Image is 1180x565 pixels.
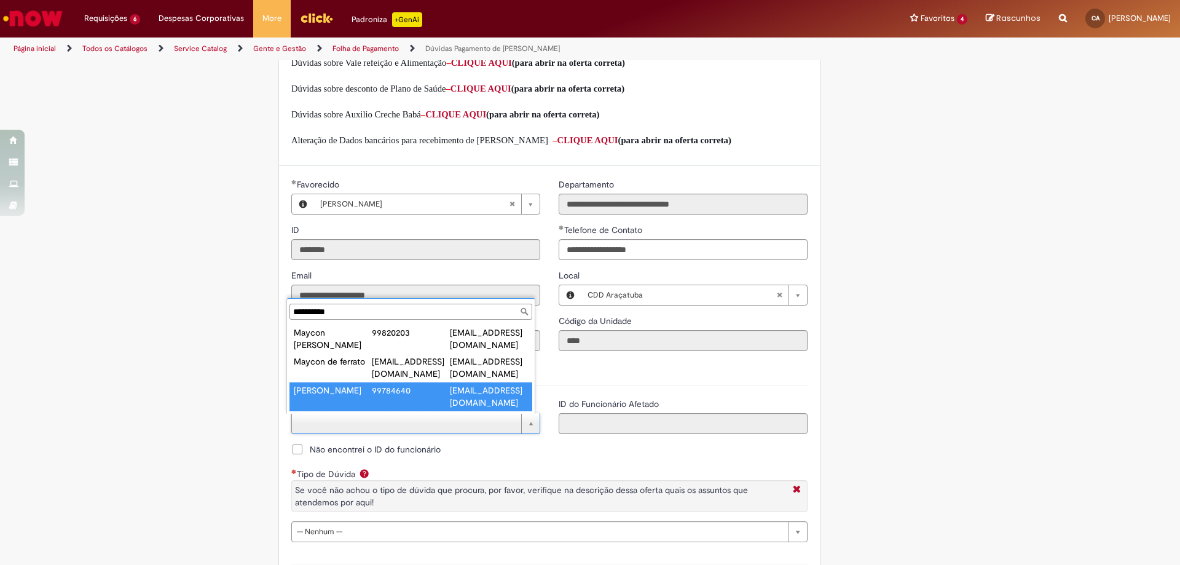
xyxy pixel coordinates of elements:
div: Maycon de ferrato [294,355,372,368]
div: 99820203 [372,326,450,339]
div: [PERSON_NAME] [294,384,372,397]
div: [EMAIL_ADDRESS][DOMAIN_NAME] [450,326,528,351]
div: [EMAIL_ADDRESS][DOMAIN_NAME] [450,384,528,409]
ul: Funcionário Afetado [287,322,535,414]
div: [EMAIL_ADDRESS][DOMAIN_NAME] [372,355,450,380]
div: [EMAIL_ADDRESS][DOMAIN_NAME] [450,355,528,380]
div: Maycon [PERSON_NAME] [294,326,372,351]
div: 99784640 [372,384,450,397]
